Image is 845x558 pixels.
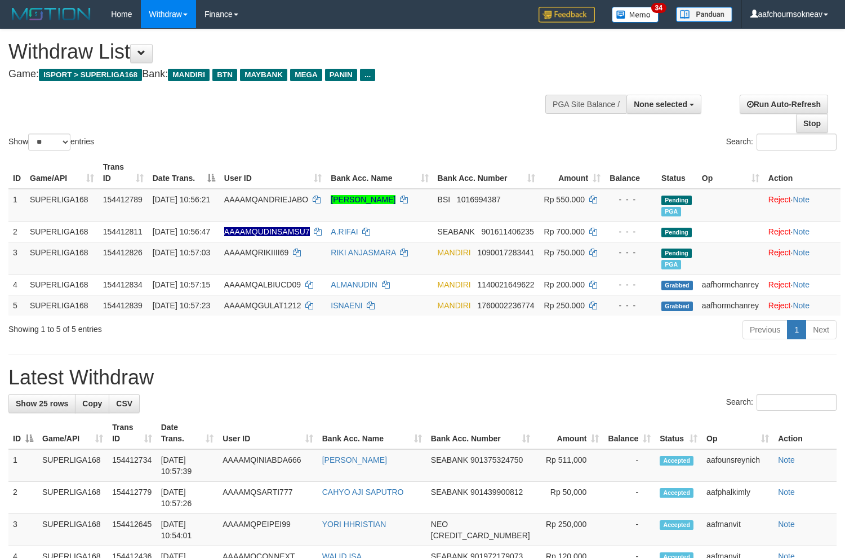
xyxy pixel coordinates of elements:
[544,301,585,310] span: Rp 250.000
[778,488,795,497] a: Note
[457,195,501,204] span: Copy 1016994387 to clipboard
[82,399,102,408] span: Copy
[634,100,687,109] span: None selected
[702,417,773,449] th: Op: activate to sort column ascending
[768,227,791,236] a: Reject
[757,394,837,411] input: Search:
[535,482,604,514] td: Rp 50,000
[8,482,38,514] td: 2
[218,449,318,482] td: AAAAMQINIABDA666
[481,227,533,236] span: Copy 901611406235 to clipboard
[8,221,25,242] td: 2
[544,280,585,289] span: Rp 200.000
[657,157,697,189] th: Status
[438,195,451,204] span: BSI
[108,417,157,449] th: Trans ID: activate to sort column ascending
[610,194,652,205] div: - - -
[603,449,655,482] td: -
[778,520,795,529] a: Note
[39,69,142,81] span: ISPORT > SUPERLIGA168
[224,280,301,289] span: AAAAMQALBIUCD09
[99,157,148,189] th: Trans ID: activate to sort column ascending
[8,189,25,222] td: 1
[224,195,308,204] span: AAAAMQANDRIEJABO
[477,301,534,310] span: Copy 1760002236774 to clipboard
[322,520,386,529] a: YORI HHRISTIAN
[793,195,810,204] a: Note
[697,157,764,189] th: Op: activate to sort column ascending
[25,274,99,295] td: SUPERLIGA168
[8,449,38,482] td: 1
[742,320,788,339] a: Previous
[157,514,219,546] td: [DATE] 10:54:01
[610,226,652,237] div: - - -
[157,482,219,514] td: [DATE] 10:57:26
[778,455,795,464] a: Note
[438,227,475,236] span: SEABANK
[793,248,810,257] a: Note
[103,248,143,257] span: 154412826
[676,7,732,22] img: panduan.png
[768,248,791,257] a: Reject
[610,279,652,290] div: - - -
[540,157,606,189] th: Amount: activate to sort column ascending
[331,248,395,257] a: RIKI ANJASMARA
[535,449,604,482] td: Rp 511,000
[25,157,99,189] th: Game/API: activate to sort column ascending
[603,514,655,546] td: -
[8,394,75,413] a: Show 25 rows
[38,417,108,449] th: Game/API: activate to sort column ascending
[764,221,840,242] td: ·
[224,227,310,236] span: Nama rekening ada tanda titik/strip, harap diedit
[535,417,604,449] th: Amount: activate to sort column ascending
[661,260,681,269] span: Marked by aafsoumeymey
[660,488,693,498] span: Accepted
[38,482,108,514] td: SUPERLIGA168
[661,228,692,237] span: Pending
[116,399,132,408] span: CSV
[148,157,220,189] th: Date Trans.: activate to sort column descending
[661,207,681,216] span: Marked by aafsoumeymey
[477,280,534,289] span: Copy 1140021649622 to clipboard
[793,280,810,289] a: Note
[322,488,404,497] a: CAHYO AJI SAPUTRO
[8,157,25,189] th: ID
[726,134,837,150] label: Search:
[702,449,773,482] td: aafounsreynich
[109,394,140,413] a: CSV
[470,455,523,464] span: Copy 901375324750 to clipboard
[612,7,659,23] img: Button%20Memo.svg
[220,157,326,189] th: User ID: activate to sort column ascending
[16,399,68,408] span: Show 25 rows
[157,417,219,449] th: Date Trans.: activate to sort column ascending
[153,248,210,257] span: [DATE] 10:57:03
[218,417,318,449] th: User ID: activate to sort column ascending
[38,514,108,546] td: SUPERLIGA168
[702,482,773,514] td: aafphalkimly
[757,134,837,150] input: Search:
[796,114,828,133] a: Stop
[8,319,344,335] div: Showing 1 to 5 of 5 entries
[702,514,773,546] td: aafmanvit
[218,514,318,546] td: AAAAMQPEIPEI99
[224,301,301,310] span: AAAAMQGULAT1212
[610,247,652,258] div: - - -
[539,7,595,23] img: Feedback.jpg
[331,280,377,289] a: ALMANUDIN
[740,95,828,114] a: Run Auto-Refresh
[806,320,837,339] a: Next
[661,302,693,311] span: Grabbed
[431,455,468,464] span: SEABANK
[697,295,764,316] td: aafhormchanrey
[470,488,523,497] span: Copy 901439900812 to clipboard
[25,221,99,242] td: SUPERLIGA168
[8,514,38,546] td: 3
[103,301,143,310] span: 154412839
[431,488,468,497] span: SEABANK
[25,295,99,316] td: SUPERLIGA168
[38,449,108,482] td: SUPERLIGA168
[626,95,701,114] button: None selected
[157,449,219,482] td: [DATE] 10:57:39
[793,227,810,236] a: Note
[605,157,657,189] th: Balance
